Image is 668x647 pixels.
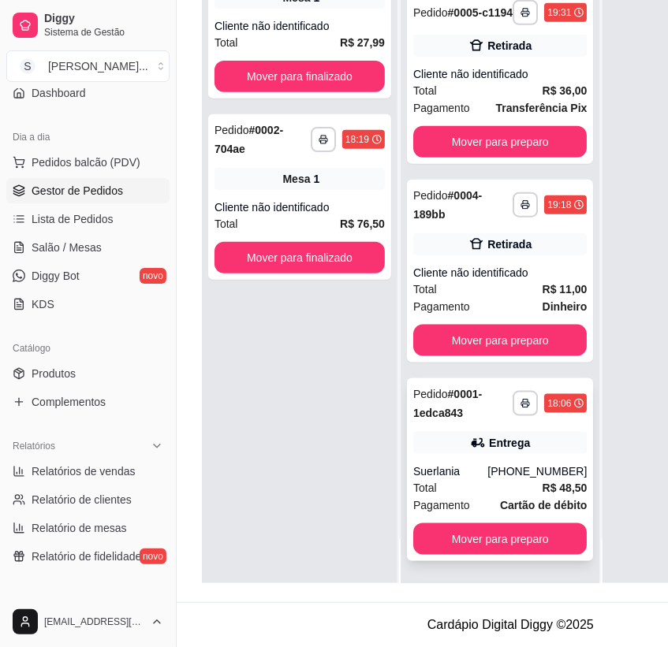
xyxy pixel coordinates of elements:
[413,6,448,19] span: Pedido
[547,6,571,19] div: 19:31
[44,12,163,26] span: Diggy
[32,520,127,536] span: Relatório de mesas
[543,84,588,97] strong: R$ 36,00
[6,336,170,361] div: Catálogo
[215,215,238,232] span: Total
[44,615,144,628] span: [EMAIL_ADDRESS][DOMAIN_NAME]
[6,603,170,641] button: [EMAIL_ADDRESS][DOMAIN_NAME]
[6,150,170,175] button: Pedidos balcão (PDV)
[448,6,513,19] strong: # 0005-c1194
[6,6,170,44] a: DiggySistema de Gestão
[215,61,385,92] button: Mover para finalizado
[6,515,170,541] a: Relatório de mesas
[543,300,588,313] strong: Dinheiro
[543,283,588,296] strong: R$ 11,00
[283,171,311,187] span: Mesa
[215,18,385,34] div: Cliente não identificado
[32,394,106,410] span: Complementos
[413,388,482,419] strong: # 0001-1edca843
[215,199,385,215] div: Cliente não identificado
[413,463,487,479] div: Suerlania
[413,189,448,202] span: Pedido
[413,325,587,356] button: Mover para preparo
[32,85,86,101] span: Dashboard
[6,50,170,82] button: Select a team
[215,124,249,136] span: Pedido
[32,240,102,255] span: Salão / Mesas
[32,366,76,381] span: Produtos
[413,189,482,221] strong: # 0004-189bb
[413,265,587,281] div: Cliente não identificado
[413,496,470,514] span: Pagamento
[340,36,385,49] strong: R$ 27,99
[340,218,385,230] strong: R$ 76,50
[6,235,170,260] a: Salão / Mesas
[6,263,170,288] a: Diggy Botnovo
[6,588,170,613] div: Gerenciar
[413,82,437,99] span: Total
[413,523,587,555] button: Mover para preparo
[215,34,238,51] span: Total
[6,206,170,232] a: Lista de Pedidos
[6,125,170,150] div: Dia a dia
[6,80,170,106] a: Dashboard
[32,211,114,227] span: Lista de Pedidos
[13,440,55,452] span: Relatórios
[547,397,571,410] div: 18:06
[32,463,136,479] span: Relatórios de vendas
[413,99,470,117] span: Pagamento
[487,236,532,252] div: Retirada
[413,126,587,158] button: Mover para preparo
[413,298,470,315] span: Pagamento
[495,102,587,114] strong: Transferência Pix
[215,242,385,273] button: Mover para finalizado
[6,459,170,484] a: Relatórios de vendas
[6,292,170,317] a: KDS
[547,199,571,211] div: 19:18
[500,499,587,511] strong: Cartão de débito
[6,487,170,512] a: Relatório de clientes
[314,171,320,187] div: 1
[32,492,132,508] span: Relatório de clientes
[48,58,148,74] div: [PERSON_NAME] ...
[487,38,532,54] div: Retirada
[215,124,283,155] strong: # 0002-704ae
[44,26,163,39] span: Sistema de Gestão
[413,479,437,496] span: Total
[413,388,448,400] span: Pedido
[32,548,141,564] span: Relatório de fidelidade
[543,482,588,494] strong: R$ 48,50
[489,435,530,451] div: Entrega
[6,389,170,415] a: Complementos
[345,133,369,146] div: 18:19
[413,66,587,82] div: Cliente não identificado
[32,183,123,199] span: Gestor de Pedidos
[32,268,80,284] span: Diggy Bot
[32,154,140,170] span: Pedidos balcão (PDV)
[20,58,35,74] span: S
[32,296,54,312] span: KDS
[6,361,170,386] a: Produtos
[413,281,437,298] span: Total
[6,544,170,569] a: Relatório de fidelidadenovo
[487,463,587,479] div: [PHONE_NUMBER]
[6,178,170,203] a: Gestor de Pedidos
